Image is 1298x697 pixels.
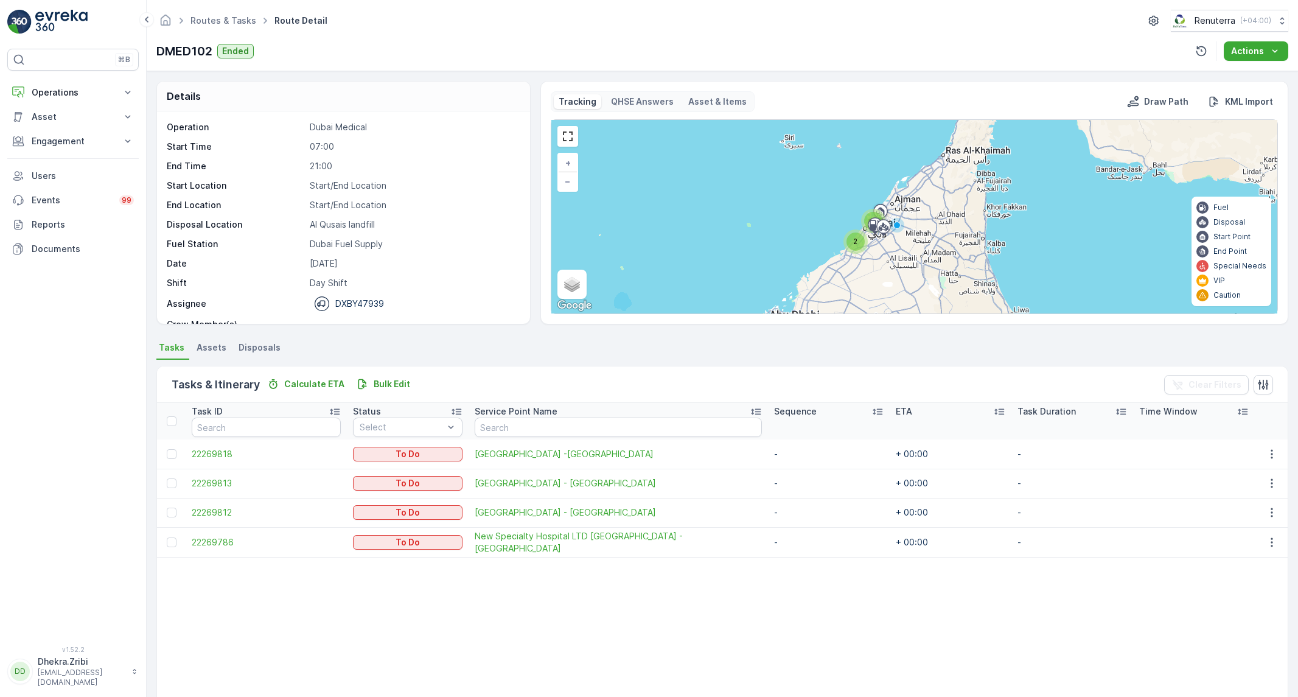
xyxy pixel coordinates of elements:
[167,141,305,153] p: Start Time
[167,538,176,547] div: Toggle Row Selected
[396,506,420,519] p: To Do
[1203,94,1278,109] button: KML Import
[167,160,305,172] p: End Time
[768,440,890,469] td: -
[35,10,88,34] img: logo_light-DOdMpM7g.png
[565,158,571,168] span: +
[167,199,305,211] p: End Location
[890,469,1011,498] td: + 00:00
[38,668,125,687] p: [EMAIL_ADDRESS][DOMAIN_NAME]
[284,378,344,390] p: Calculate ETA
[475,418,762,437] input: Search
[310,238,517,250] p: Dubai Fuel Supply
[1164,375,1249,394] button: Clear Filters
[1224,41,1288,61] button: Actions
[559,154,577,172] a: Zoom In
[554,298,595,313] a: Open this area in Google Maps (opens a new window)
[611,96,674,108] p: QHSE Answers
[1011,527,1133,557] td: -
[167,238,305,250] p: Fuel Station
[475,477,762,489] a: Saudi German Hospital - Barsha
[768,527,890,557] td: -
[1144,96,1188,108] p: Draw Path
[167,89,201,103] p: Details
[1011,469,1133,498] td: -
[475,530,762,555] a: New Specialty Hospital LTD Dubai Branch - Al Nahda Qusais
[374,378,410,390] p: Bulk Edit
[396,536,420,548] p: To Do
[310,180,517,192] p: Start/End Location
[172,376,260,393] p: Tasks & Itinerary
[861,209,885,233] div: 2
[1122,94,1193,109] button: Draw Path
[1213,261,1266,271] p: Special Needs
[310,277,517,289] p: Day Shift
[1171,14,1190,27] img: Screenshot_2024-07-26_at_13.33.01.png
[38,656,125,668] p: Dhekra.Zribi
[559,96,596,108] p: Tracking
[853,237,857,246] span: 2
[217,44,254,58] button: Ended
[7,164,139,188] a: Users
[192,506,341,519] a: 22269812
[32,111,114,123] p: Asset
[1139,405,1198,418] p: Time Window
[559,172,577,191] a: Zoom Out
[1195,15,1235,27] p: Renuterra
[310,199,517,211] p: Start/End Location
[167,508,176,517] div: Toggle Row Selected
[159,18,172,29] a: Homepage
[32,86,114,99] p: Operations
[1231,45,1264,57] p: Actions
[475,448,762,460] a: American Hospital -Oud Mehta
[272,15,330,27] span: Route Detail
[360,421,444,433] p: Select
[310,219,517,231] p: Al Qusais landfill
[7,80,139,105] button: Operations
[774,405,817,418] p: Sequence
[1213,232,1251,242] p: Start Point
[239,341,281,354] span: Disposals
[192,536,341,548] a: 22269786
[222,45,249,57] p: Ended
[1240,16,1271,26] p: ( +04:00 )
[353,476,462,491] button: To Do
[167,219,305,231] p: Disposal Location
[310,141,517,153] p: 07:00
[475,530,762,555] span: New Specialty Hospital LTD [GEOGRAPHIC_DATA] - [GEOGRAPHIC_DATA]
[167,121,305,133] p: Operation
[7,10,32,34] img: logo
[353,535,462,550] button: To Do
[1225,96,1273,108] p: KML Import
[335,298,384,310] p: DXBY47939
[122,195,131,205] p: 99
[10,662,30,681] div: DD
[156,42,212,60] p: DMED102
[475,477,762,489] span: [GEOGRAPHIC_DATA] - [GEOGRAPHIC_DATA]
[475,506,762,519] a: Saudi German Hospital - Barsha
[32,219,134,231] p: Reports
[1213,203,1229,212] p: Fuel
[167,449,176,459] div: Toggle Row Selected
[192,477,341,489] a: 22269813
[7,188,139,212] a: Events99
[1188,379,1241,391] p: Clear Filters
[167,277,305,289] p: Shift
[1017,405,1076,418] p: Task Duration
[396,448,420,460] p: To Do
[197,341,226,354] span: Assets
[167,318,305,331] p: Crew Member(s)
[118,55,130,65] p: ⌘B
[167,478,176,488] div: Toggle Row Selected
[352,377,415,391] button: Bulk Edit
[890,527,1011,557] td: + 00:00
[565,176,571,186] span: −
[310,257,517,270] p: [DATE]
[310,160,517,172] p: 21:00
[353,405,381,418] p: Status
[1213,217,1245,227] p: Disposal
[768,498,890,527] td: -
